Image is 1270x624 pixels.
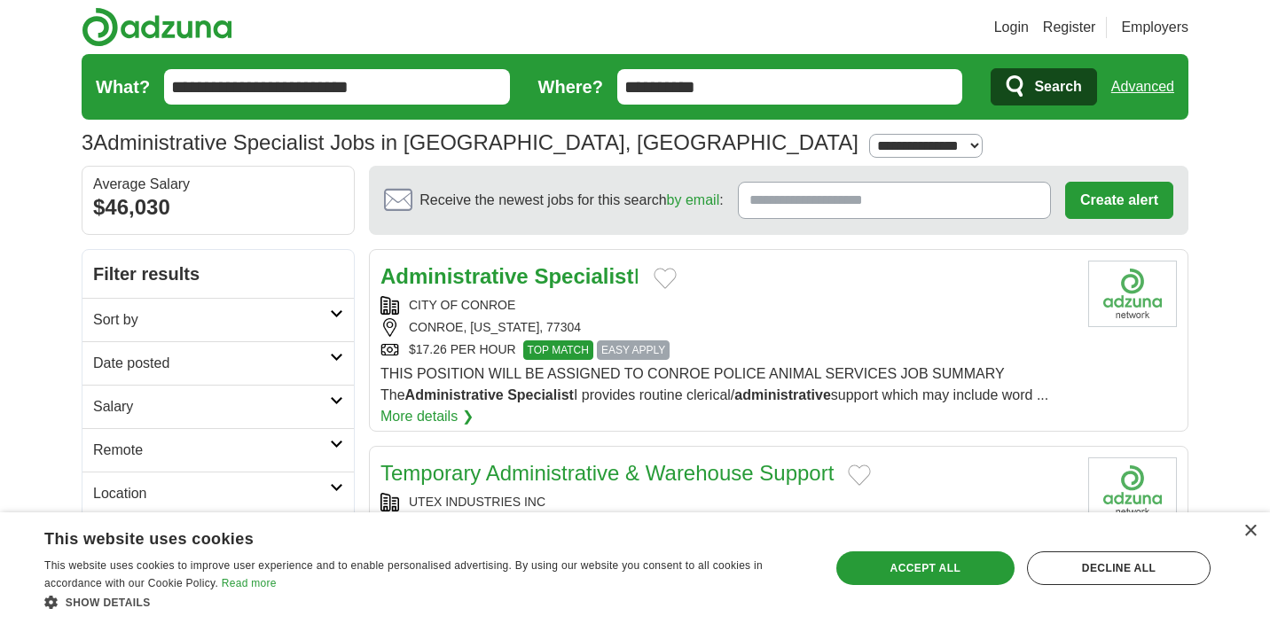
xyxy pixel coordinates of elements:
h2: Remote [93,440,330,461]
span: Search [1034,69,1081,105]
h2: Salary [93,396,330,417]
h2: Filter results [82,250,354,298]
div: $46,030 [93,191,343,223]
img: Adzuna logo [82,7,232,47]
label: What? [96,74,150,100]
a: Advanced [1111,69,1174,105]
div: Accept all [836,551,1015,585]
div: CITY OF CONROE [380,296,1074,315]
button: Add to favorite jobs [848,464,871,486]
div: UTEX INDUSTRIES INC [380,493,1074,511]
a: Remote [82,428,354,472]
button: Search [991,68,1096,105]
div: $17.26 PER HOUR [380,340,1074,360]
span: THIS POSITION WILL BE ASSIGNED TO CONROE POLICE ANIMAL SERVICES JOB SUMMARY The I provides routin... [380,366,1048,402]
a: Salary [82,385,354,428]
div: Close [1243,525,1257,538]
strong: administrative [734,387,830,402]
a: Read more, opens a new window [222,577,277,589]
span: This website uses cookies to improve user experience and to enable personalised advertising. By u... [44,559,763,589]
strong: Administrative [380,264,529,288]
a: Administrative SpecialistI [380,264,639,288]
button: Create alert [1065,182,1173,219]
div: CONROE, [US_STATE], 77304 [380,318,1074,337]
strong: Specialist [534,264,633,288]
a: More details ❯ [380,406,474,427]
button: Add to favorite jobs [654,268,677,289]
span: TOP MATCH [523,340,593,360]
div: Average Salary [93,177,343,191]
strong: Administrative [405,387,504,402]
a: by email [667,192,720,207]
span: Receive the newest jobs for this search : [419,190,723,211]
div: This website uses cookies [44,523,762,550]
img: Company logo [1088,261,1177,327]
img: Company logo [1088,457,1177,524]
div: Decline all [1027,551,1211,585]
div: Show details [44,593,806,611]
label: Where? [538,74,603,100]
a: Date posted [82,341,354,385]
span: Show details [66,597,151,609]
h2: Sort by [93,309,330,331]
a: Employers [1121,17,1188,38]
a: Sort by [82,298,354,341]
span: 3 [82,127,93,159]
h2: Location [93,483,330,504]
a: Register [1043,17,1096,38]
h2: Date posted [93,353,330,374]
a: Temporary Administrative & Warehouse Support [380,461,834,485]
h1: Administrative Specialist Jobs in [GEOGRAPHIC_DATA], [GEOGRAPHIC_DATA] [82,130,858,154]
span: EASY APPLY [597,340,670,360]
a: Login [994,17,1029,38]
a: Location [82,472,354,515]
strong: Specialist [507,387,574,402]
